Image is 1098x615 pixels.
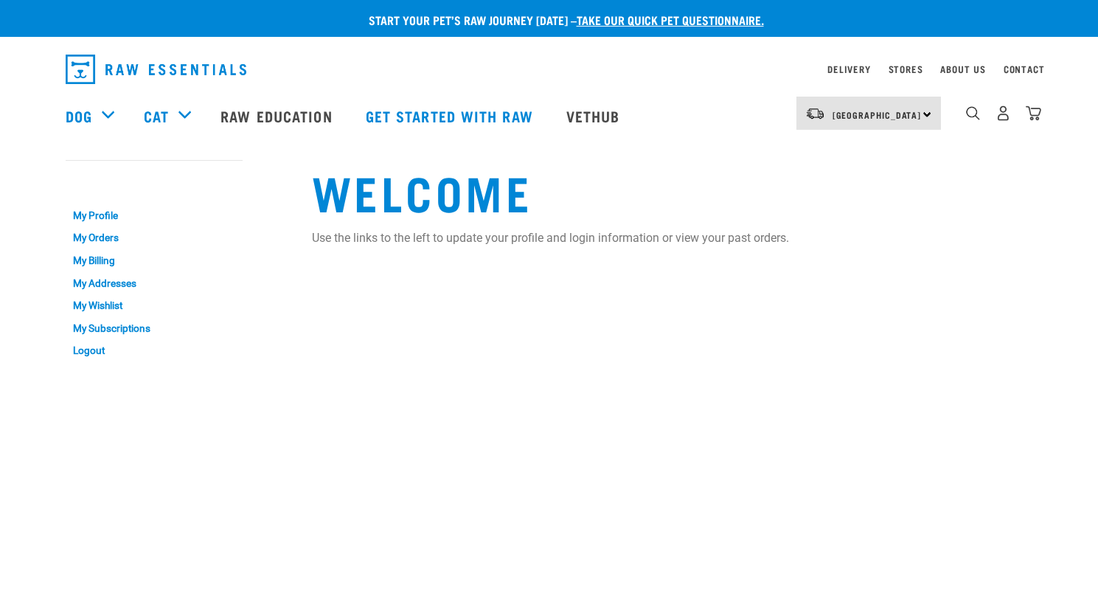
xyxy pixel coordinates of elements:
span: [GEOGRAPHIC_DATA] [833,112,922,117]
a: Stores [889,66,923,72]
a: My Account [66,175,137,181]
img: van-moving.png [805,107,825,120]
a: Vethub [552,86,639,145]
a: Raw Education [206,86,350,145]
a: About Us [940,66,985,72]
a: My Wishlist [66,294,243,317]
a: Logout [66,339,243,362]
h1: Welcome [312,164,1033,218]
a: My Addresses [66,272,243,295]
a: Delivery [827,66,870,72]
a: Get started with Raw [351,86,552,145]
a: Cat [144,105,169,127]
a: take our quick pet questionnaire. [577,16,764,23]
a: My Billing [66,249,243,272]
a: My Orders [66,227,243,250]
img: user.png [996,105,1011,121]
nav: dropdown navigation [54,49,1045,90]
a: Dog [66,105,92,127]
img: Raw Essentials Logo [66,55,246,84]
p: Use the links to the left to update your profile and login information or view your past orders. [312,229,1033,247]
img: home-icon@2x.png [1026,105,1041,121]
a: Contact [1004,66,1045,72]
a: My Profile [66,204,243,227]
img: home-icon-1@2x.png [966,106,980,120]
a: My Subscriptions [66,317,243,340]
